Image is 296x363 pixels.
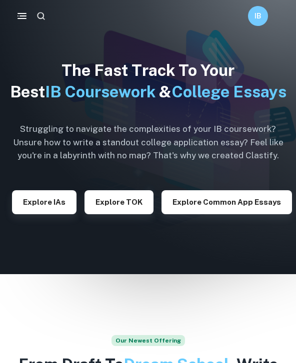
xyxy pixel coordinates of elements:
[45,82,155,101] span: IB Coursework
[171,82,286,101] span: College Essays
[111,335,185,346] span: Our Newest Offering
[12,190,76,214] button: Explore IAs
[84,197,153,206] a: Explore TOK
[248,6,268,26] button: IB
[252,10,264,21] h6: IB
[161,190,292,214] button: Explore Common App essays
[8,122,288,162] h6: Struggling to navigate the complexities of your IB coursework? Unsure how to write a standout col...
[12,197,76,206] a: Explore IAs
[8,60,288,102] h1: The Fast Track To Your Best &
[84,190,153,214] button: Explore TOK
[161,197,292,206] a: Explore Common App essays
